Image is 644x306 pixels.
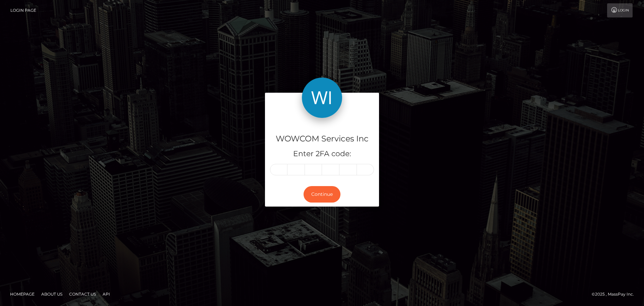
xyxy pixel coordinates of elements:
[302,78,342,118] img: WOWCOM Services Inc
[66,289,99,299] a: Contact Us
[270,133,374,145] h4: WOWCOM Services Inc
[39,289,65,299] a: About Us
[7,289,37,299] a: Homepage
[304,186,340,203] button: Continue
[607,3,633,17] a: Login
[100,289,113,299] a: API
[10,3,36,17] a: Login Page
[592,291,639,298] div: © 2025 , MassPay Inc.
[270,149,374,159] h5: Enter 2FA code:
